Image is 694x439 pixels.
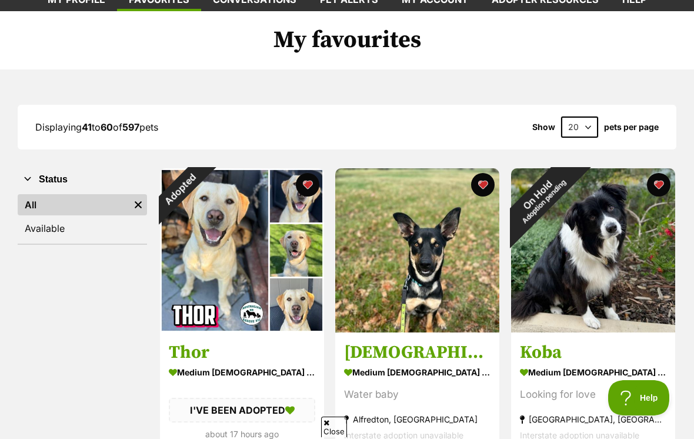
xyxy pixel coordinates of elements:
[520,341,666,364] h3: Koba
[169,398,315,423] div: I'VE BEEN ADOPTED
[18,194,129,215] a: All
[129,194,147,215] a: Remove filter
[520,178,568,225] span: Adoption pending
[82,121,92,133] strong: 41
[511,324,675,335] a: On HoldAdoption pending
[608,380,670,415] iframe: Help Scout Beacon - Open
[35,121,158,133] span: Displaying to of pets
[144,153,216,225] div: Adopted
[18,192,147,244] div: Status
[296,173,319,197] button: favourite
[647,173,670,197] button: favourite
[169,341,315,364] h3: Thor
[101,121,113,133] strong: 60
[122,121,139,133] strong: 597
[344,341,491,364] h3: [DEMOGRAPHIC_DATA]
[520,411,666,427] div: [GEOGRAPHIC_DATA], [GEOGRAPHIC_DATA]
[18,218,147,239] a: Available
[489,146,592,249] div: On Hold
[169,364,315,381] div: medium [DEMOGRAPHIC_DATA] Dog
[321,417,347,437] span: Close
[520,387,666,403] div: Looking for love
[335,168,499,332] img: Zeus
[344,411,491,427] div: Alfredton, [GEOGRAPHIC_DATA]
[520,364,666,381] div: medium [DEMOGRAPHIC_DATA] Dog
[344,387,491,403] div: Water baby
[532,122,555,132] span: Show
[604,122,659,132] label: pets per page
[160,324,324,335] a: Adopted
[472,173,495,197] button: favourite
[18,172,147,187] button: Status
[160,168,324,332] img: Thor
[511,168,675,332] img: Koba
[344,364,491,381] div: medium [DEMOGRAPHIC_DATA] Dog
